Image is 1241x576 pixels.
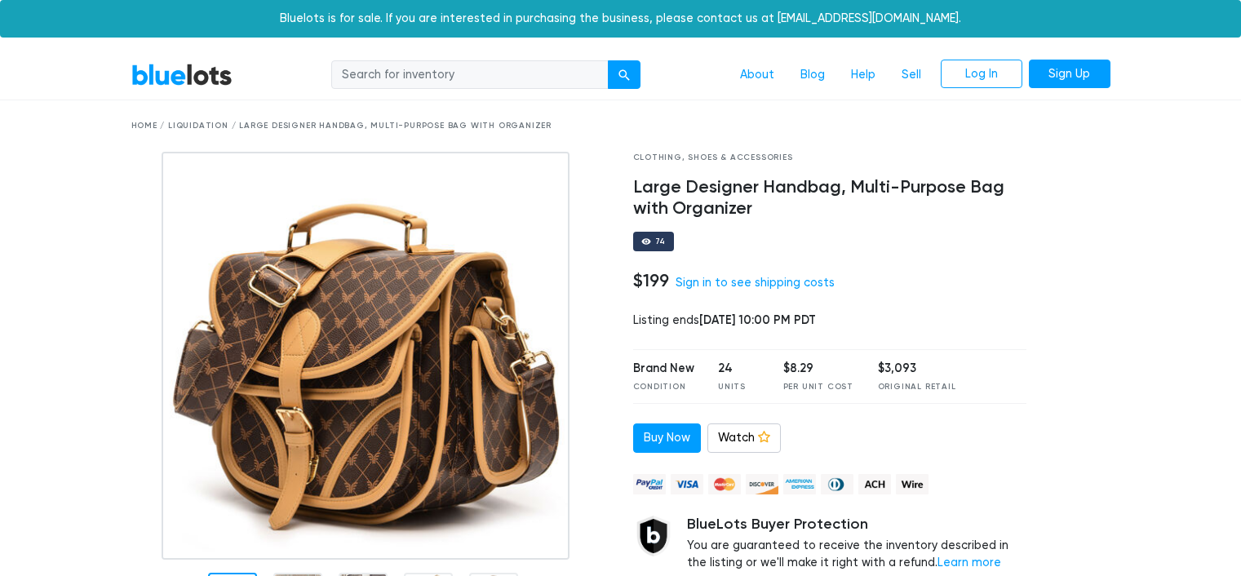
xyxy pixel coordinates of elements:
[676,276,835,290] a: Sign in to see shipping costs
[633,381,694,393] div: Condition
[671,474,703,494] img: visa-79caf175f036a155110d1892330093d4c38f53c55c9ec9e2c3a54a56571784bb.png
[718,360,759,378] div: 24
[708,474,741,494] img: mastercard-42073d1d8d11d6635de4c079ffdb20a4f30a903dc55d1612383a1b395dd17f39.png
[941,60,1022,89] a: Log In
[633,270,669,291] h4: $199
[787,60,838,91] a: Blog
[687,516,1027,572] div: You are guaranteed to receive the inventory described in the listing or we'll make it right with ...
[633,152,1027,164] div: Clothing, Shoes & Accessories
[889,60,934,91] a: Sell
[783,360,853,378] div: $8.29
[838,60,889,91] a: Help
[937,556,1001,569] a: Learn more
[131,63,233,86] a: BlueLots
[707,423,781,453] a: Watch
[746,474,778,494] img: discover-82be18ecfda2d062aad2762c1ca80e2d36a4073d45c9e0ffae68cd515fbd3d32.png
[633,312,1027,330] div: Listing ends
[633,423,701,453] a: Buy Now
[1029,60,1110,89] a: Sign Up
[878,381,956,393] div: Original Retail
[633,360,694,378] div: Brand New
[896,474,929,494] img: wire-908396882fe19aaaffefbd8e17b12f2f29708bd78693273c0e28e3a24408487f.png
[633,177,1027,219] h4: Large Designer Handbag, Multi-Purpose Bag with Organizer
[718,381,759,393] div: Units
[633,474,666,494] img: paypal_credit-80455e56f6e1299e8d57f40c0dcee7b8cd4ae79b9eccbfc37e2480457ba36de9.png
[727,60,787,91] a: About
[162,152,570,560] img: 4b4adf3d-8456-47b7-a024-4776004e14af-1739154130.jpg
[131,120,1110,132] div: Home / Liquidation / Large Designer Handbag, Multi-Purpose Bag with Organizer
[858,474,891,494] img: ach-b7992fed28a4f97f893c574229be66187b9afb3f1a8d16a4691d3d3140a8ab00.png
[783,474,816,494] img: american_express-ae2a9f97a040b4b41f6397f7637041a5861d5f99d0716c09922aba4e24c8547d.png
[331,60,609,90] input: Search for inventory
[687,516,1027,534] h5: BlueLots Buyer Protection
[878,360,956,378] div: $3,093
[633,516,674,556] img: buyer_protection_shield-3b65640a83011c7d3ede35a8e5a80bfdfaa6a97447f0071c1475b91a4b0b3d01.png
[655,237,667,246] div: 74
[699,312,816,327] span: [DATE] 10:00 PM PDT
[783,381,853,393] div: Per Unit Cost
[821,474,853,494] img: diners_club-c48f30131b33b1bb0e5d0e2dbd43a8bea4cb12cb2961413e2f4250e06c020426.png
